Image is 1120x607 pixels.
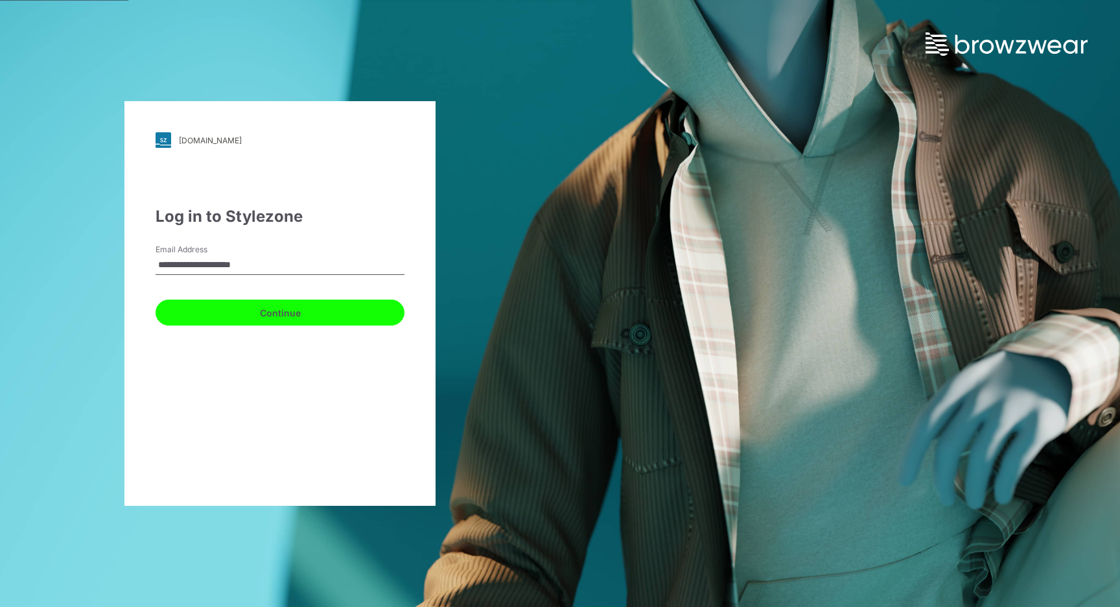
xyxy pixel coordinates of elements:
[156,132,171,148] img: svg+xml;base64,PHN2ZyB3aWR0aD0iMjgiIGhlaWdodD0iMjgiIHZpZXdCb3g9IjAgMCAyOCAyOCIgZmlsbD0ibm9uZSIgeG...
[156,244,246,256] label: Email Address
[156,300,404,326] button: Continue
[926,32,1088,56] img: browzwear-logo.73288ffb.svg
[156,132,404,148] a: [DOMAIN_NAME]
[179,136,242,145] div: [DOMAIN_NAME]
[156,205,404,228] div: Log in to Stylezone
